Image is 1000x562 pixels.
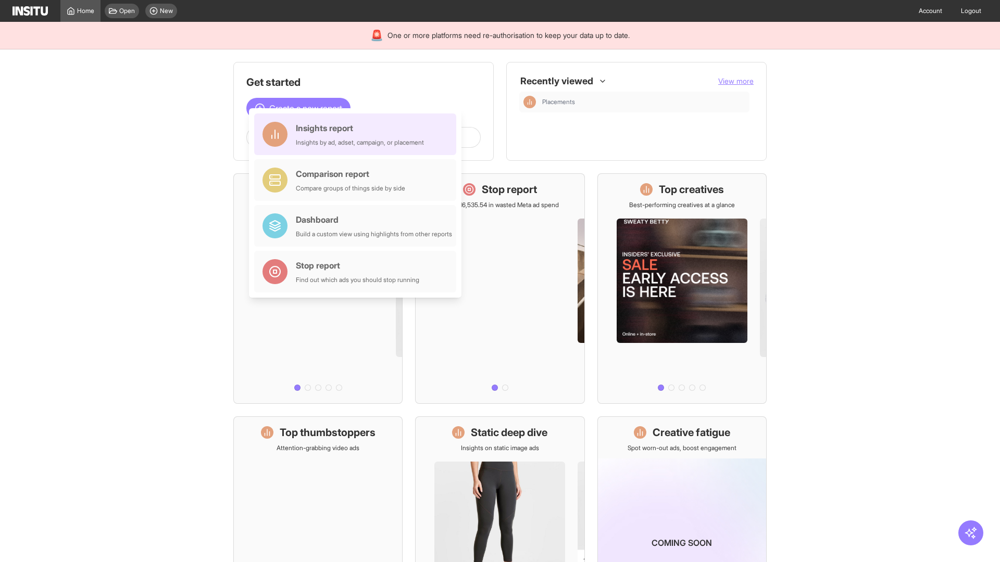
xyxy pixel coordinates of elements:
[296,259,419,272] div: Stop report
[441,201,559,209] p: Save £16,535.54 in wasted Meta ad spend
[277,444,359,452] p: Attention-grabbing video ads
[280,425,376,440] h1: Top thumbstoppers
[119,7,135,15] span: Open
[296,168,405,180] div: Comparison report
[296,184,405,193] div: Compare groups of things side by side
[77,7,94,15] span: Home
[461,444,539,452] p: Insights on static image ads
[246,75,481,90] h1: Get started
[160,7,173,15] span: New
[269,102,342,114] span: Create a new report
[296,276,419,284] div: Find out which ads you should stop running
[542,98,575,106] span: Placements
[12,6,48,16] img: Logo
[542,98,745,106] span: Placements
[471,425,547,440] h1: Static deep dive
[659,182,724,197] h1: Top creatives
[415,173,584,404] a: Stop reportSave £16,535.54 in wasted Meta ad spend
[370,28,383,43] div: 🚨
[629,201,735,209] p: Best-performing creatives at a glance
[718,76,754,85] span: View more
[482,182,537,197] h1: Stop report
[523,96,536,108] div: Insights
[718,76,754,86] button: View more
[296,138,424,147] div: Insights by ad, adset, campaign, or placement
[387,30,630,41] span: One or more platforms need re-authorisation to keep your data up to date.
[246,98,351,119] button: Create a new report
[597,173,767,404] a: Top creativesBest-performing creatives at a glance
[233,173,403,404] a: What's live nowSee all active ads instantly
[296,230,452,238] div: Build a custom view using highlights from other reports
[296,122,424,134] div: Insights report
[296,213,452,226] div: Dashboard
